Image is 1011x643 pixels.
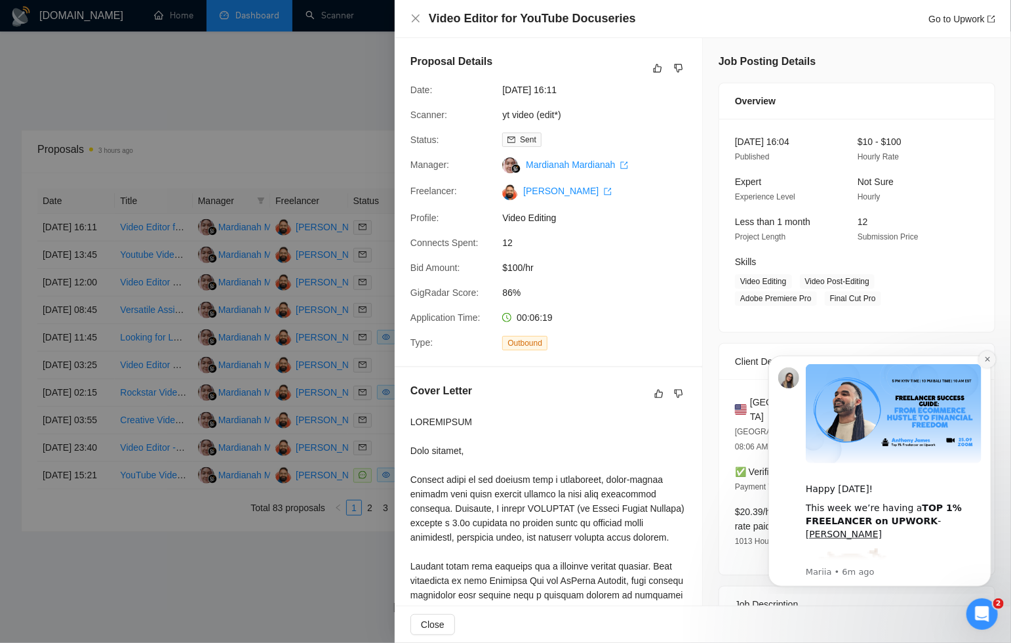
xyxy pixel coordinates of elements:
[735,482,806,491] span: Payment Verification
[749,344,1011,594] iframe: Intercom notifications message
[604,188,612,196] span: export
[993,598,1004,609] span: 2
[511,164,521,173] img: gigradar-bm.png
[502,83,699,97] span: [DATE] 16:11
[410,238,479,248] span: Connects Spent:
[735,232,785,241] span: Project Length
[507,136,515,144] span: mail
[410,85,432,95] span: Date:
[966,598,998,630] iframe: Intercom live chat
[410,312,481,323] span: Application Time:
[429,10,636,27] h4: Video Editor for YouTube Docuseries
[502,184,518,200] img: c17AIh_ouQ017qqbpv5dMJlAJ0SuX4WyoetzhtvdeibNELc2-8z4mi3iZNxsod4H8W
[735,291,817,306] span: Adobe Premiere Pro
[858,152,899,161] span: Hourly Rate
[230,7,247,24] button: Dismiss notification
[410,186,457,196] span: Freelancer:
[502,313,511,322] span: clock-circle
[674,388,683,399] span: dislike
[735,537,776,546] span: 1013 Hours
[410,13,421,24] span: close
[57,203,141,287] img: :excited:
[650,60,665,76] button: like
[671,386,686,402] button: dislike
[671,60,686,76] button: dislike
[410,287,479,298] span: GigRadar Score:
[410,54,492,70] h5: Proposal Details
[410,110,447,120] span: Scanner:
[858,217,868,227] span: 12
[987,15,995,23] span: export
[410,614,455,635] button: Close
[735,136,789,147] span: [DATE] 16:04
[410,337,433,348] span: Type:
[928,14,995,24] a: Go to Upworkexport
[735,176,761,187] span: Expert
[410,262,460,273] span: Bid Amount:
[735,587,979,622] div: Job Description
[502,336,547,350] span: Outbound
[517,312,553,323] span: 00:06:19
[825,291,881,306] span: Final Cut Pro
[858,192,881,201] span: Hourly
[735,217,810,227] span: Less than 1 month
[735,344,979,379] div: Client Details
[410,13,421,24] button: Close
[735,94,776,108] span: Overview
[502,211,699,225] span: Video Editing
[57,222,233,234] p: Message from Mariia, sent 6m ago
[735,427,817,451] span: [GEOGRAPHIC_DATA] 08:06 AM
[620,161,628,169] span: export
[719,54,816,70] h5: Job Posting Details
[735,257,757,267] span: Skills
[674,63,683,73] span: dislike
[520,135,536,144] span: Sent
[502,285,699,300] span: 86%
[410,135,439,145] span: Status:
[523,186,612,196] a: [PERSON_NAME] export
[800,274,875,289] span: Video Post-Editing
[858,176,894,187] span: Not Sure
[526,159,628,170] a: Mardianah Mardianah export
[858,136,902,147] span: $10 - $100
[735,192,795,201] span: Experience Level
[502,236,699,250] span: 12
[410,159,449,170] span: Manager:
[735,152,770,161] span: Published
[410,383,472,399] h5: Cover Letter
[735,274,792,289] span: Video Editing
[735,507,819,531] span: $20.39/hr avg hourly rate paid
[502,260,699,275] span: $100/hr
[653,63,662,73] span: like
[654,388,664,399] span: like
[735,467,780,477] span: ✅ Verified
[410,213,439,223] span: Profile:
[502,110,561,120] a: yt video (edit*)
[651,386,667,402] button: like
[858,232,919,241] span: Submission Price
[735,402,747,417] img: 🇺🇸
[421,617,445,632] span: Close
